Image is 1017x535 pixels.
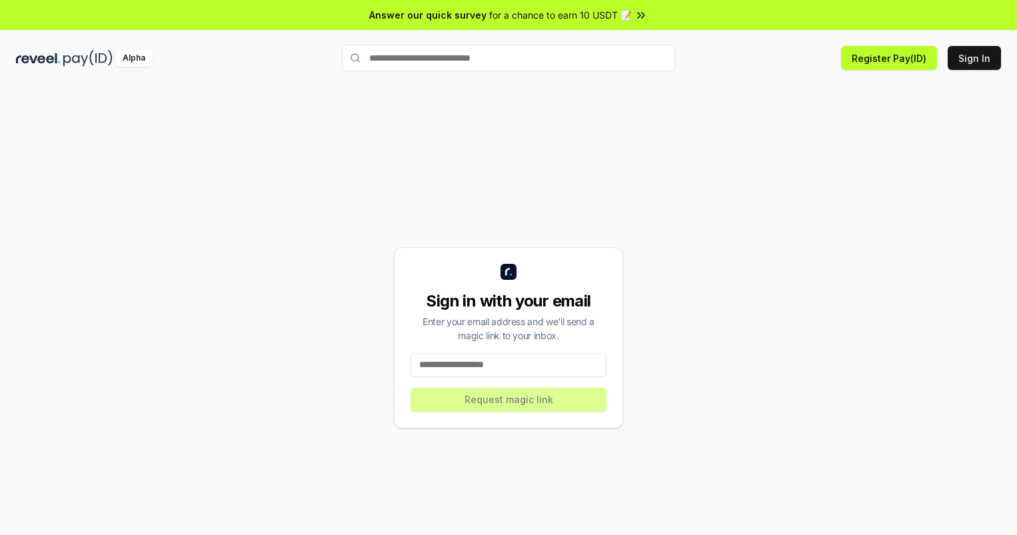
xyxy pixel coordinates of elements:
img: logo_small [501,264,516,280]
span: Answer our quick survey [369,8,487,22]
div: Alpha [115,50,153,67]
img: pay_id [63,50,113,67]
img: reveel_dark [16,50,61,67]
button: Register Pay(ID) [841,46,937,70]
div: Enter your email address and we’ll send a magic link to your inbox. [411,314,606,342]
div: Sign in with your email [411,290,606,312]
span: for a chance to earn 10 USDT 📝 [489,8,632,22]
button: Sign In [948,46,1001,70]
